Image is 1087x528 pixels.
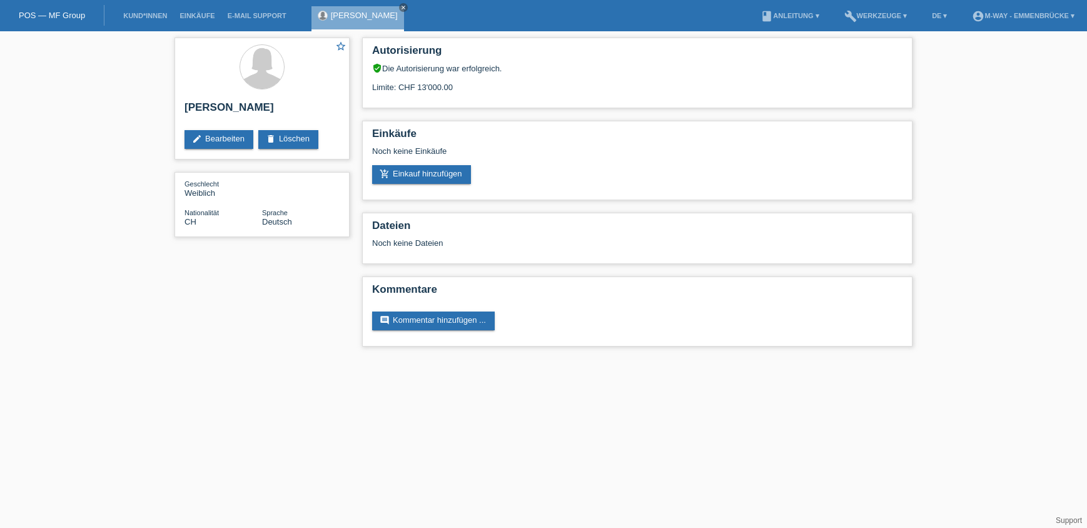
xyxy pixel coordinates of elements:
[844,10,857,23] i: build
[400,4,407,11] i: close
[19,11,85,20] a: POS — MF Group
[399,3,408,12] a: close
[372,63,382,73] i: verified_user
[972,10,984,23] i: account_circle
[966,12,1081,19] a: account_circlem-way - Emmenbrücke ▾
[372,220,902,238] h2: Dateien
[266,134,276,144] i: delete
[185,209,219,216] span: Nationalität
[754,12,825,19] a: bookAnleitung ▾
[262,217,292,226] span: Deutsch
[185,130,253,149] a: editBearbeiten
[335,41,346,54] a: star_border
[372,63,902,73] div: Die Autorisierung war erfolgreich.
[372,238,754,248] div: Noch keine Dateien
[185,180,219,188] span: Geschlecht
[335,41,346,52] i: star_border
[372,44,902,63] h2: Autorisierung
[185,179,262,198] div: Weiblich
[761,10,773,23] i: book
[372,165,471,184] a: add_shopping_cartEinkauf hinzufügen
[173,12,221,19] a: Einkäufe
[838,12,914,19] a: buildWerkzeuge ▾
[117,12,173,19] a: Kund*innen
[372,283,902,302] h2: Kommentare
[1056,516,1082,525] a: Support
[372,73,902,92] div: Limite: CHF 13'000.00
[192,134,202,144] i: edit
[258,130,318,149] a: deleteLöschen
[926,12,953,19] a: DE ▾
[331,11,398,20] a: [PERSON_NAME]
[372,312,495,330] a: commentKommentar hinzufügen ...
[372,146,902,165] div: Noch keine Einkäufe
[185,101,340,120] h2: [PERSON_NAME]
[262,209,288,216] span: Sprache
[372,128,902,146] h2: Einkäufe
[380,315,390,325] i: comment
[380,169,390,179] i: add_shopping_cart
[185,217,196,226] span: Schweiz
[221,12,293,19] a: E-Mail Support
